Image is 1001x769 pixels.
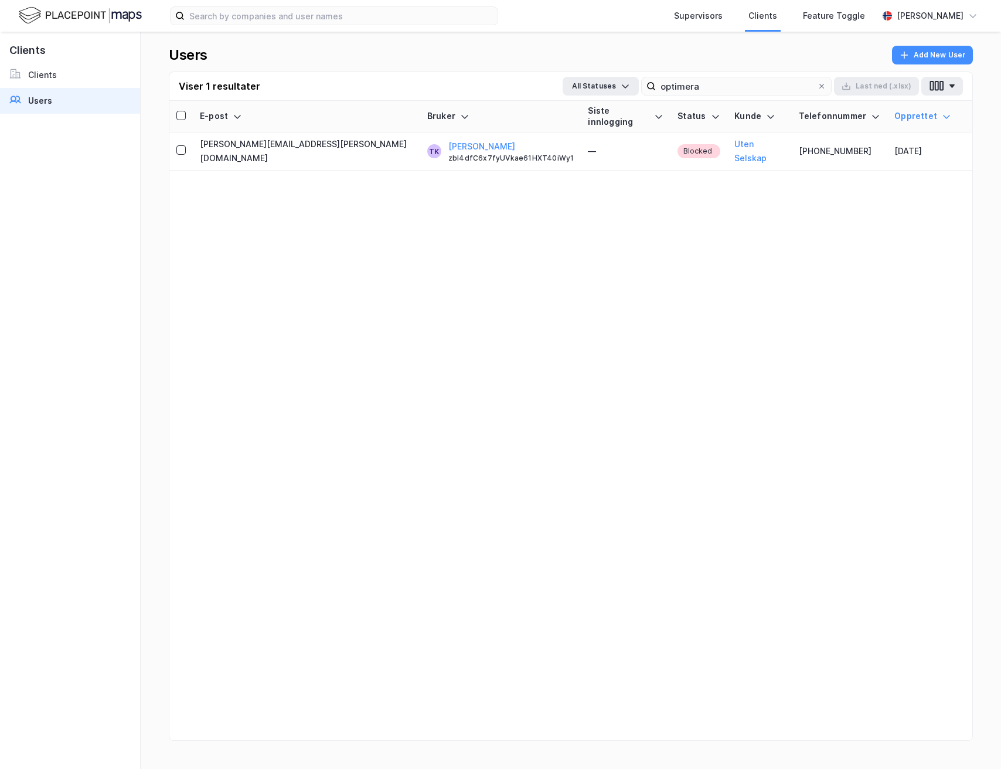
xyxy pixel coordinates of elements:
td: — [581,132,670,171]
div: Supervisors [674,9,723,23]
div: TK [429,144,439,158]
button: [PERSON_NAME] [448,139,515,154]
td: [PERSON_NAME][EMAIL_ADDRESS][PERSON_NAME][DOMAIN_NAME] [193,132,420,171]
div: Clients [748,9,777,23]
input: Search user by name, email or client [656,77,817,95]
button: Add New User [892,46,973,64]
input: Search by companies and user names [185,7,498,25]
button: Uten Selskap [734,137,784,165]
div: [PHONE_NUMBER] [799,144,881,158]
div: Bruker [427,111,574,122]
div: zbI4dfC6x7fyUVkae61HXT40iWy1 [448,154,574,163]
td: [DATE] [887,132,958,171]
div: Kontrollprogram for chat [942,713,1001,769]
div: E-post [200,111,413,122]
div: Siste innlogging [588,106,663,127]
div: Viser 1 resultater [179,79,260,93]
div: Opprettet [894,111,951,122]
img: logo.f888ab2527a4732fd821a326f86c7f29.svg [19,5,142,26]
div: Users [28,94,52,108]
button: All Statuses [563,77,639,96]
div: Users [169,46,207,64]
div: Telefonnummer [799,111,881,122]
div: Feature Toggle [803,9,865,23]
iframe: Chat Widget [942,713,1001,769]
div: Clients [28,68,57,82]
div: Kunde [734,111,784,122]
div: [PERSON_NAME] [897,9,963,23]
div: Status [677,111,720,122]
